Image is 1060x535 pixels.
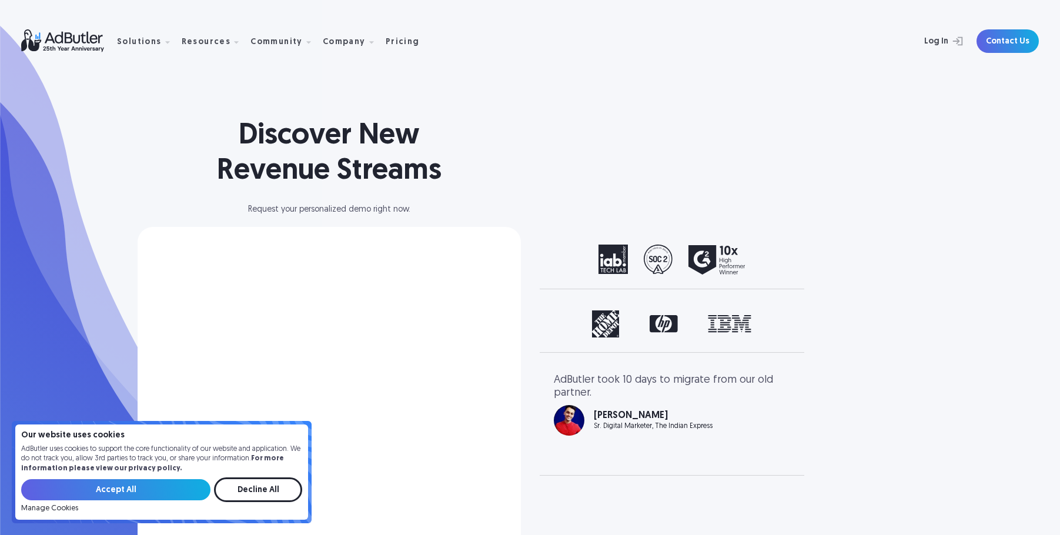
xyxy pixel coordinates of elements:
[138,119,521,189] h1: Discover New Revenue Streams
[182,38,231,46] div: Resources
[594,411,713,420] div: [PERSON_NAME]
[386,38,420,46] div: Pricing
[21,477,302,513] form: Email Form
[117,23,179,60] div: Solutions
[21,504,78,513] a: Manage Cookies
[554,245,790,275] div: 1 of 2
[594,423,713,430] div: Sr. Digital Marketer, The Indian Express
[554,310,790,338] div: 1 of 3
[250,38,303,46] div: Community
[743,374,790,461] div: next slide
[554,374,790,436] div: 1 of 3
[21,444,302,474] p: AdButler uses cookies to support the core functionality of our website and application. We do not...
[893,29,969,53] a: Log In
[743,245,790,275] div: next slide
[743,310,790,338] div: next slide
[554,374,790,461] div: carousel
[138,206,521,214] div: Request your personalized demo right now.
[182,23,249,60] div: Resources
[554,310,790,338] div: carousel
[21,432,302,440] h4: Our website uses cookies
[250,23,320,60] div: Community
[323,38,366,46] div: Company
[977,29,1039,53] a: Contact Us
[214,477,302,502] input: Decline All
[21,479,210,500] input: Accept All
[554,245,790,275] div: carousel
[554,374,790,399] div: AdButler took 10 days to migrate from our old partner.
[386,36,429,46] a: Pricing
[117,38,162,46] div: Solutions
[323,23,383,60] div: Company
